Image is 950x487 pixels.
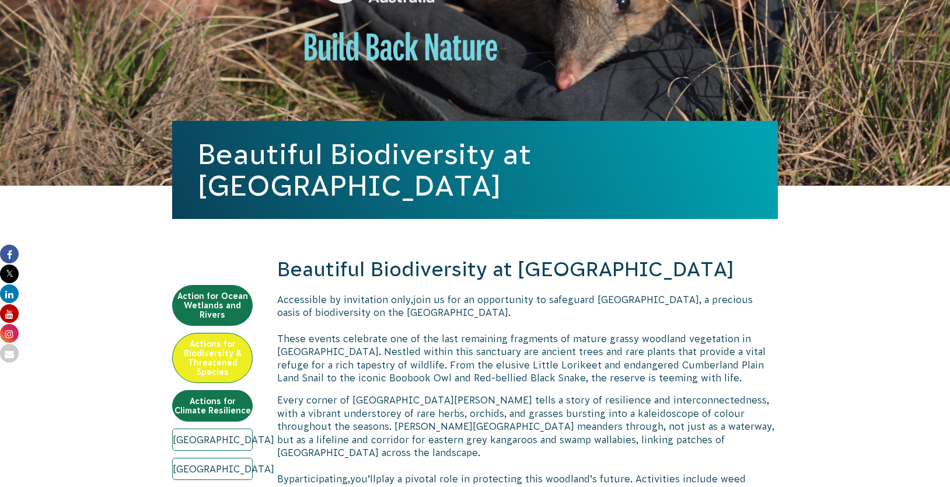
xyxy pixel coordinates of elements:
[172,458,253,480] a: [GEOGRAPHIC_DATA]
[348,474,350,484] span: ,
[289,474,348,484] span: participating
[277,294,753,318] span: join us for an opportunity to safeguard [GEOGRAPHIC_DATA], a precious oasis of biodiversity on th...
[277,333,766,383] span: These events celebrate one of the last remaining fragments of mature grassy woodland vegetation i...
[277,395,774,458] span: Every corner of [GEOGRAPHIC_DATA][PERSON_NAME] tells a story of resilience and interconnectedness...
[172,285,253,326] a: Action for Ocean Wetlands and Rivers
[172,429,253,451] a: [GEOGRAPHIC_DATA]
[350,474,376,484] span: you’ll
[198,138,752,201] h1: Beautiful Biodiversity at [GEOGRAPHIC_DATA]
[277,256,778,284] h2: Beautiful Biodiversity at [GEOGRAPHIC_DATA]
[277,474,289,484] span: By
[172,390,253,422] a: Actions for Climate Resilience
[172,333,253,383] a: Actions for Biodiversity & Threatened Species
[277,294,413,305] span: Accessible by invitation only,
